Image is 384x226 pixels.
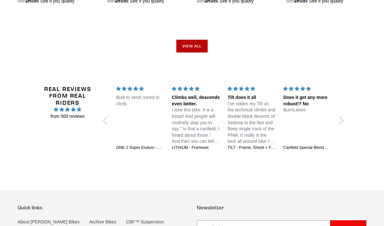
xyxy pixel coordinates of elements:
[18,205,187,211] p: Quick links
[283,107,331,113] p: BurrrLeeee
[228,101,276,145] p: I’ve ridden my Tilt on the technical climbs and double black decents of Sedona to the fast and fl...
[172,94,220,107] div: Climbs well, descends even better.
[172,145,220,151] a: LITHIUM - Frameset
[283,85,331,92] div: 5 stars
[228,94,276,101] div: Tilt does it all
[172,85,220,92] div: 5 stars
[18,219,80,224] a: About [PERSON_NAME] Bikes
[116,145,164,151] a: ONE.2 Super Enduro - Frame, Shock + Fork
[116,85,164,92] div: 5 stars
[172,107,220,145] p: I love this bike. It is a beast! And people will routinely stop you to say " Is that a canfield, ...
[116,94,164,107] p: Built to send; tuned to climb.
[228,85,276,92] div: 5 stars
[36,113,99,120] span: from 500 reviews
[197,205,366,211] p: Newsletter
[126,219,164,224] a: CBF™ Suspension
[89,219,116,224] a: Archive Bikes
[283,94,331,107] div: Does it get any more robust!? No
[176,40,208,52] a: View all products in the STEALS AND DEALS collection
[36,85,99,106] h2: Real Reviews from Real Riders
[283,145,331,151] a: Canfield Special Blend AM29 Wheelset - Boost
[228,145,276,151] a: TILT - Frame, Shock + Fork
[36,106,99,113] span: 4.96 stars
